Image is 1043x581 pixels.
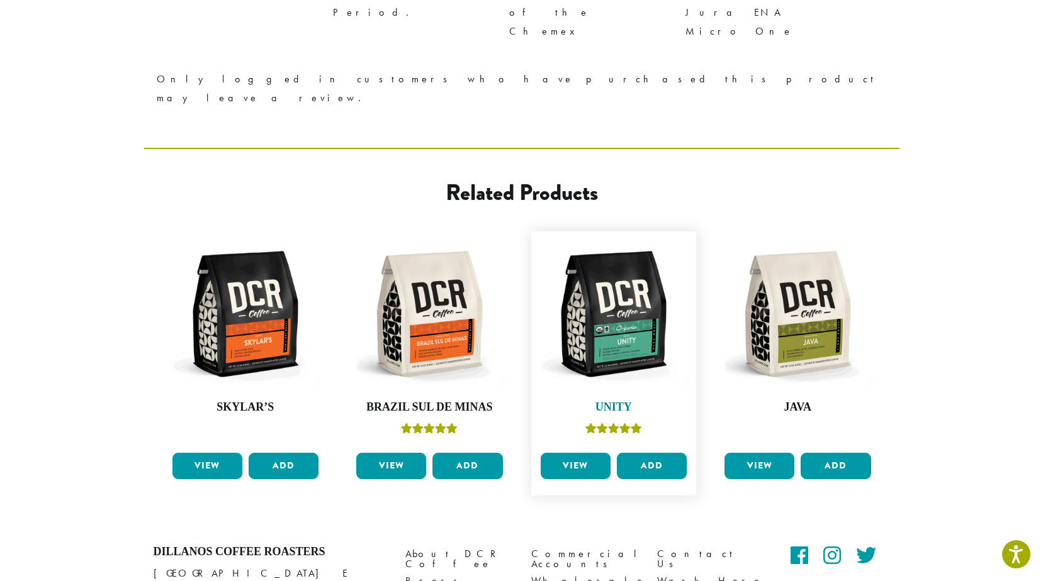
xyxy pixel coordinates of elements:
[249,453,319,479] button: Add
[538,238,691,448] a: UnityRated 5.00 out of 5
[169,238,322,390] img: DCR-12oz-Skylars-Stock-scaled.png
[432,453,502,479] button: Add
[657,545,764,572] a: Contact Us
[721,238,874,390] img: DCR-12oz-Java-Stock-scaled.png
[154,545,386,559] h4: Dillanos Coffee Roasters
[538,238,691,390] img: DCR-12oz-FTO-Unity-Stock-scaled.png
[617,453,687,479] button: Add
[401,421,458,440] div: Rated 5.00 out of 5
[801,453,871,479] button: Add
[531,545,638,572] a: Commercial Accounts
[724,453,794,479] a: View
[353,238,506,448] a: Brazil Sul De MinasRated 5.00 out of 5
[172,453,242,479] a: View
[353,238,506,390] img: DCR-12oz-Brazil-Sul-De-Minas-Stock-scaled.png
[353,401,506,414] h4: Brazil Sul De Minas
[405,545,512,572] a: About DCR Coffee
[245,179,798,206] h2: Related products
[157,70,887,108] p: Only logged in customers who have purchased this product may leave a review.
[356,453,426,479] a: View
[169,238,322,448] a: Skylar’s
[585,421,642,440] div: Rated 5.00 out of 5
[541,453,611,479] a: View
[721,238,874,448] a: Java
[538,401,691,414] h4: Unity
[721,401,874,414] h4: Java
[169,401,322,414] h4: Skylar’s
